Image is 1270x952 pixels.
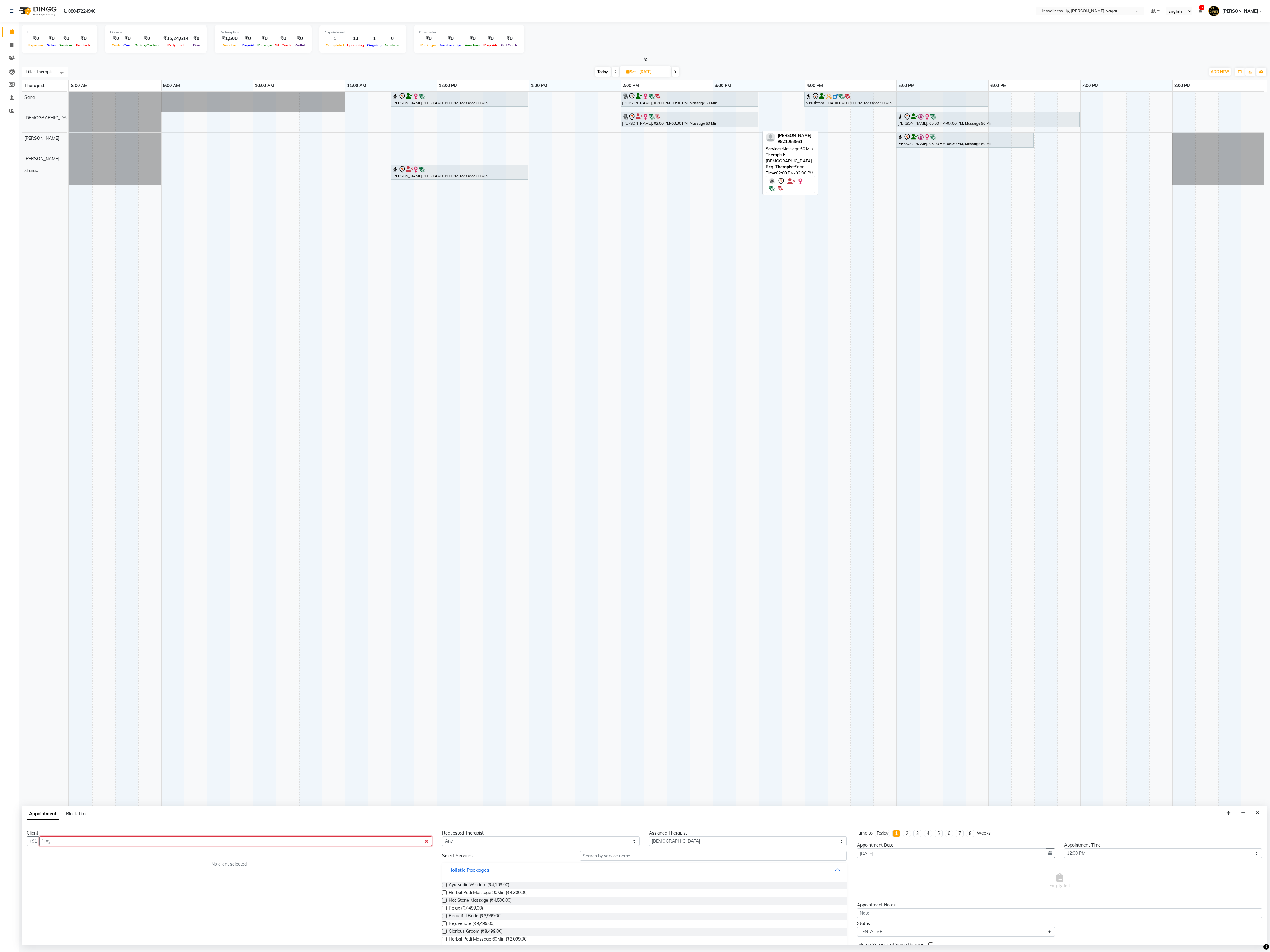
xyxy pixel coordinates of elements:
[438,35,463,42] div: ₹0
[69,81,89,90] a: 8:00 AM
[392,93,528,106] div: [PERSON_NAME], 11:30 AM-01:00 PM, Massage 60 Min
[625,69,637,74] span: Sat
[805,81,824,90] a: 4:00 PM
[1208,6,1219,16] img: Monali
[935,830,943,837] li: 5
[273,43,293,47] span: Gift Cards
[66,811,88,817] span: Block Time
[366,35,383,42] div: 1
[529,81,549,90] a: 1:00 PM
[778,139,812,145] div: 9821053861
[345,81,368,90] a: 11:00 AM
[766,152,815,164] div: [DEMOGRAPHIC_DATA]
[273,35,293,42] div: ₹0
[293,35,307,42] div: ₹0
[482,43,500,47] span: Prepaids
[897,113,1079,126] div: [PERSON_NAME], 05:00 PM-07:00 PM, Massage 90 Min
[449,897,512,905] span: Hot Stone Massage (₹4,500.00)
[437,853,575,859] div: Select Services
[766,133,775,142] img: profile
[449,928,503,936] span: Glorious Groom (₹8,499.00)
[24,168,38,173] span: sharad
[345,43,366,47] span: Upcoming
[110,43,122,47] span: Cash
[24,135,59,141] span: [PERSON_NAME]
[192,43,201,47] span: Due
[621,113,757,126] div: [PERSON_NAME], 02:00 PM-03:30 PM, Massage 60 Min
[366,43,383,47] span: Ongoing
[39,836,432,846] input: Search by Name/Mobile/Email/Code
[24,115,73,121] span: [DEMOGRAPHIC_DATA]
[783,146,813,151] span: Massage 60 Min
[989,81,1008,90] a: 6:00 PM
[256,43,273,47] span: Package
[256,35,273,42] div: ₹0
[16,2,58,20] img: logo
[220,30,307,35] div: Redemption
[877,830,888,837] div: Today
[897,134,1033,147] div: [PERSON_NAME], 05:00 PM-06:30 PM, Massage 60 Min
[68,2,95,20] b: 08047224946
[133,35,161,42] div: ₹0
[858,941,926,949] span: Merge Services of Same therapist
[27,830,432,836] div: Client
[766,170,815,176] div: 02:00 PM-03:30 PM
[766,164,795,169] span: Req. Therapist:
[621,81,641,90] a: 2:00 PM
[1253,808,1262,818] button: Close
[46,43,58,47] span: Sales
[191,35,202,42] div: ₹0
[419,43,438,47] span: Packages
[449,889,528,897] span: Herbal Potli Massage 90Min (₹4,300.00)
[897,81,916,90] a: 5:00 PM
[27,43,46,47] span: Expenses
[649,830,847,836] div: Assigned Therapist
[58,35,74,42] div: ₹0
[766,164,815,170] div: Sana
[1081,81,1100,90] a: 7:00 PM
[324,30,401,35] div: Appointment
[1211,69,1229,74] span: ADD NEW
[27,836,40,846] button: +91
[24,156,59,161] span: [PERSON_NAME]
[892,830,900,837] li: 1
[122,35,133,42] div: ₹0
[383,35,401,42] div: 0
[449,920,495,928] span: Rejuvenate (₹9,499.00)
[766,152,785,157] span: Therapist:
[766,146,783,151] span: Services:
[500,43,519,47] span: Gift Cards
[913,830,921,837] li: 3
[220,35,240,42] div: ₹1,500
[482,35,500,42] div: ₹0
[253,81,276,90] a: 10:00 AM
[805,93,987,106] div: purushtom .., 04:00 PM-06:00 PM, Massage 90 Min
[778,133,812,138] span: [PERSON_NAME]
[438,43,463,47] span: Memberships
[27,809,59,820] span: Appointment
[122,43,133,47] span: Card
[903,830,911,837] li: 2
[161,35,191,42] div: ₹35,24,614
[966,830,974,837] li: 8
[110,30,202,35] div: Finance
[74,43,92,47] span: Products
[449,913,502,920] span: Beautiful Bride (₹3,999.00)
[1064,842,1262,848] div: Appointment Time
[324,43,345,47] span: Completed
[448,866,489,874] div: Holistic Packages
[956,830,964,837] li: 7
[857,920,1055,927] div: Status
[27,35,46,42] div: ₹0
[24,95,35,100] span: Sana
[1209,68,1231,76] button: ADD NEW
[110,35,122,42] div: ₹0
[324,35,345,42] div: 1
[857,848,1046,858] input: yyyy-mm-dd
[74,35,92,42] div: ₹0
[1173,81,1192,90] a: 8:00 PM
[27,30,92,35] div: Total
[857,830,873,836] div: Jump to
[857,842,1055,848] div: Appointment Date
[437,81,459,90] a: 12:00 PM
